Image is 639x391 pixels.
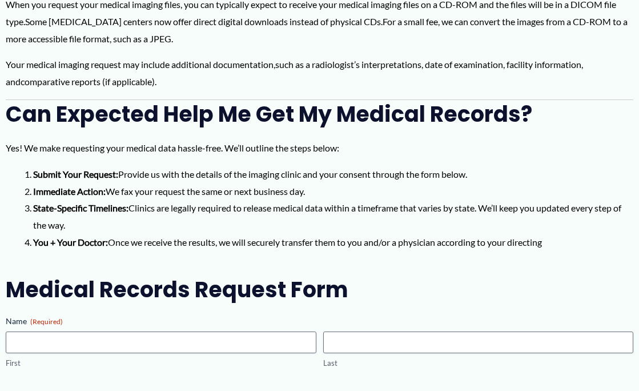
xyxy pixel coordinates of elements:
strong: State-Specific Timelines: [33,202,128,213]
li: We fax your request the same or next business day. [33,183,633,200]
span: such as a r [275,59,315,70]
li: Provide us with the details of the imaging clinic and your consent through the form below. [33,166,633,183]
p: Yes! We make requesting your medical data hassle-free. We’ll outline the steps below: [6,139,633,157]
h2: Medical Records Request Form [6,276,633,304]
span: Your medical imaging request may i [6,59,143,70]
span: (Required) [30,317,63,326]
strong: Submit Your Request: [33,169,118,179]
strong: Immediate Action: [33,186,106,197]
label: First [6,358,316,369]
span: nclude additional documentation, [143,59,275,70]
h2: Can Expected help me get my medical records? [6,100,633,128]
span: Some [MEDICAL_DATA] centers now offer direct digital downloads instead of physical CDs. [25,16,383,27]
legend: Name [6,316,63,327]
b: You + Your Doctor: [33,237,108,248]
label: Last [323,358,634,369]
li: Clinics are legally required to release medical data within a timeframe that varies by state. We’... [33,200,633,233]
span: omparative reports (if applicable). [25,76,156,87]
span: c [21,76,25,87]
li: Once we receive the results, we will securely transfer them to you and/or a physician according t... [33,234,633,251]
span: For a small fee, we can convert the images from a CD-ROM to a more accessible file format, such a... [6,16,628,44]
